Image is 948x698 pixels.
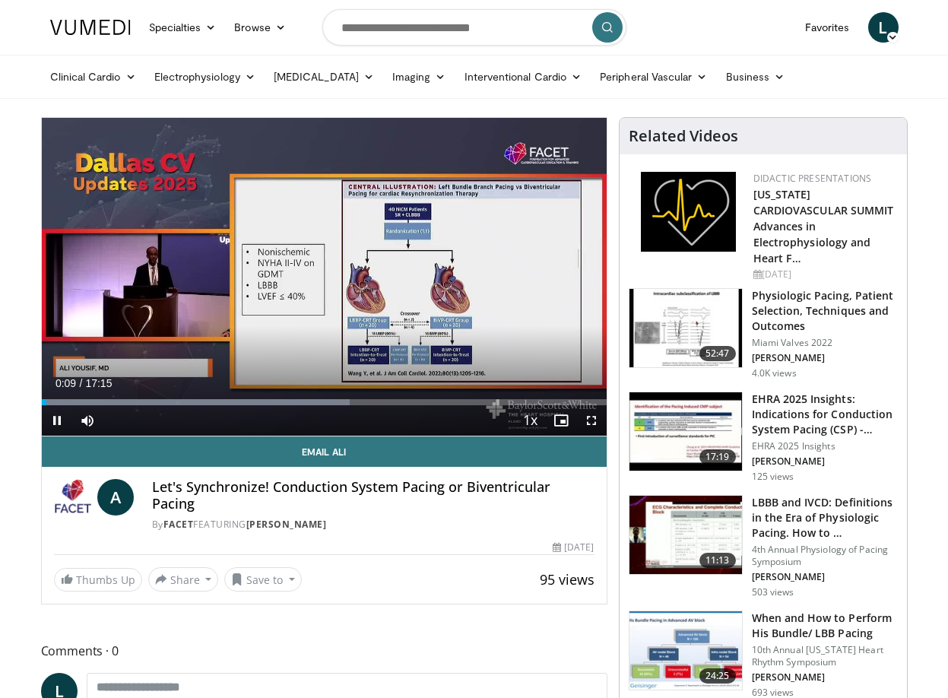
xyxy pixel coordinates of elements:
img: 62bf89af-a4c3-4b3c-90b3-0af38275aae3.150x105_q85_crop-smart_upscale.jpg [629,496,742,575]
div: [DATE] [553,541,594,554]
img: 1190cdae-34f8-4da3-8a3e-0c6a588fe0e0.150x105_q85_crop-smart_upscale.jpg [629,392,742,471]
p: 10th Annual [US_STATE] Heart Rhythm Symposium [752,644,898,668]
a: [PERSON_NAME] [246,518,327,531]
a: Interventional Cardio [455,62,591,92]
img: FACET [54,479,91,516]
a: Imaging [383,62,455,92]
a: Clinical Cardio [41,62,145,92]
span: 24:25 [699,668,736,684]
p: [PERSON_NAME] [752,455,898,468]
button: Enable picture-in-picture mode [546,405,576,436]
a: A [97,479,134,516]
span: / [80,377,83,389]
a: Thumbs Up [54,568,142,592]
button: Pause [42,405,72,436]
img: afb51a12-79cb-48e6-a9ec-10161d1361b5.150x105_q85_crop-smart_upscale.jpg [629,289,742,368]
button: Mute [72,405,103,436]
a: 17:19 EHRA 2025 Insights: Indications for Conduction System Pacing (CSP) -… EHRA 2025 Insights [P... [629,392,898,483]
span: 52:47 [699,346,736,361]
a: Favorites [796,12,859,43]
span: 17:19 [699,449,736,465]
a: Specialties [140,12,226,43]
p: [PERSON_NAME] [752,571,898,583]
h3: Physiologic Pacing, Patient Selection, Techniques and Outcomes [752,288,898,334]
div: [DATE] [753,268,895,281]
a: FACET [163,518,194,531]
button: Fullscreen [576,405,607,436]
button: Save to [224,567,302,592]
button: Playback Rate [515,405,546,436]
h4: Related Videos [629,127,738,145]
button: Share [148,567,219,592]
p: 125 views [752,471,794,483]
input: Search topics, interventions [322,9,626,46]
a: Electrophysiology [145,62,265,92]
video-js: Video Player [42,118,607,436]
p: 503 views [752,586,794,598]
img: VuMedi Logo [50,20,131,35]
h3: LBBB and IVCD: Definitions in the Era of Physiologic Pacing. How to … [752,495,898,541]
h3: EHRA 2025 Insights: Indications for Conduction System Pacing (CSP) -… [752,392,898,437]
div: Progress Bar [42,399,607,405]
span: 95 views [540,570,594,589]
h3: When and How to Perform His Bundle/ LBB Pacing [752,611,898,641]
a: Business [717,62,794,92]
span: 17:15 [85,377,112,389]
a: [US_STATE] CARDIOVASCULAR SUMMIT Advances in Electrophysiology and Heart F… [753,187,894,265]
p: [PERSON_NAME] [752,352,898,364]
span: 11:13 [699,553,736,568]
p: Miami Valves 2022 [752,337,898,349]
a: Browse [225,12,295,43]
a: Peripheral Vascular [591,62,716,92]
div: Didactic Presentations [753,172,895,186]
div: By FEATURING [152,518,594,531]
a: L [868,12,899,43]
h4: Let's Synchronize! Conduction System Pacing or Biventricular Pacing [152,479,594,512]
a: 11:13 LBBB and IVCD: Definitions in the Era of Physiologic Pacing. How to … 4th Annual Physiology... [629,495,898,598]
a: [MEDICAL_DATA] [265,62,383,92]
p: 4th Annual Physiology of Pacing Symposium [752,544,898,568]
p: EHRA 2025 Insights [752,440,898,452]
p: [PERSON_NAME] [752,671,898,684]
span: Comments 0 [41,641,607,661]
span: 0:09 [55,377,76,389]
img: 26f76bec-f21f-4033-a509-d318a599fea9.150x105_q85_crop-smart_upscale.jpg [629,611,742,690]
p: 4.0K views [752,367,797,379]
img: 1860aa7a-ba06-47e3-81a4-3dc728c2b4cf.png.150x105_q85_autocrop_double_scale_upscale_version-0.2.png [641,172,736,252]
a: 52:47 Physiologic Pacing, Patient Selection, Techniques and Outcomes Miami Valves 2022 [PERSON_NA... [629,288,898,379]
a: Email Ali [42,436,607,467]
